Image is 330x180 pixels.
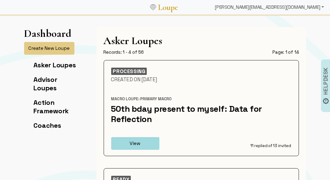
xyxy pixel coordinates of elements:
div: Records: 1 - 4 of 56 [104,49,144,55]
div: Macro Loupe: Primary Macro [111,96,291,102]
a: Asker Loupes [34,61,76,69]
a: Action Framework [34,98,69,115]
img: brightness_alert_FILL0_wght500_GRAD0_ops.svg [323,98,329,104]
div: [PERSON_NAME][EMAIL_ADDRESS][DOMAIN_NAME] [212,1,326,13]
a: Advisor Loupes [34,75,57,92]
a: 50th bday present to myself: Data for Reflection [111,103,262,124]
div: Created On [DATE] [111,76,291,83]
h1: Asker Loupes [104,34,299,47]
a: Loupe [156,2,180,13]
app-left-page-nav: Dashboard [24,27,80,136]
button: Create New Loupe [24,42,74,55]
a: Coaches [34,121,61,130]
div: 11 replied of 13 invited [212,143,291,149]
button: View [111,137,159,150]
div: PROCESSING [111,68,147,75]
div: Page: 1 of 14 [272,49,299,55]
h1: Dashboard [24,27,72,40]
img: Loupe Logo [150,4,156,10]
